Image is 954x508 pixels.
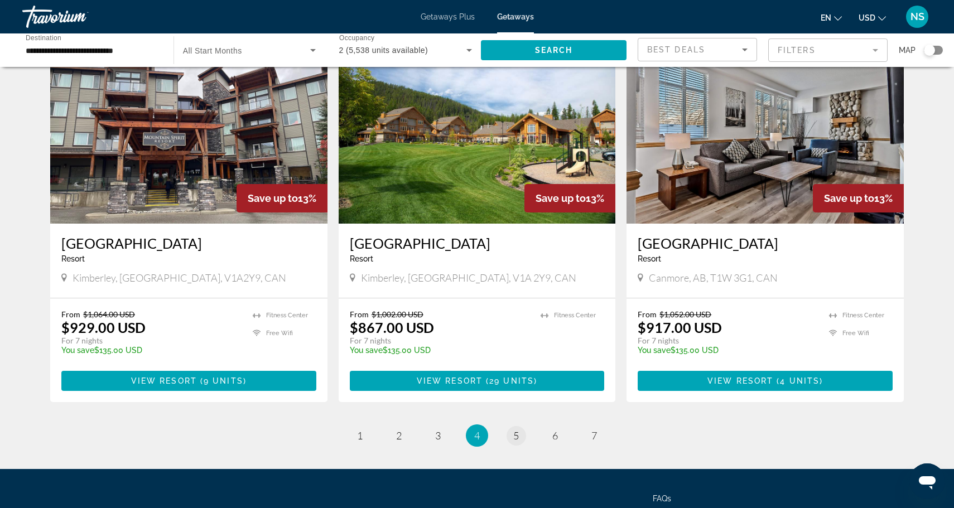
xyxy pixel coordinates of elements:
[497,12,534,21] a: Getaways
[813,184,904,212] div: 13%
[653,494,671,503] a: FAQs
[339,46,428,55] span: 2 (5,538 units available)
[183,46,242,55] span: All Start Months
[361,272,576,284] span: Kimberley, [GEOGRAPHIC_DATA], V1A 2Y9, CAN
[859,13,875,22] span: USD
[26,34,61,41] span: Destination
[780,376,820,385] span: 4 units
[638,254,661,263] span: Resort
[350,319,434,336] p: $867.00 USD
[417,376,483,385] span: View Resort
[73,272,286,284] span: Kimberley, [GEOGRAPHIC_DATA], V1A2Y9, CAN
[638,336,818,346] p: For 7 nights
[627,45,904,224] img: ii_sna1.jpg
[61,371,316,391] button: View Resort(9 units)
[83,309,135,319] span: $1,064.00 USD
[659,309,711,319] span: $1,052.00 USD
[350,235,605,251] a: [GEOGRAPHIC_DATA]
[350,254,373,263] span: Resort
[524,184,615,212] div: 13%
[842,312,884,319] span: Fitness Center
[638,346,818,355] p: $135.00 USD
[237,184,327,212] div: 13%
[899,42,916,58] span: Map
[591,429,597,442] span: 7
[350,309,369,319] span: From
[435,429,441,442] span: 3
[357,429,363,442] span: 1
[339,35,374,42] span: Occupancy
[396,429,402,442] span: 2
[266,330,293,337] span: Free Wifi
[773,376,823,385] span: ( )
[821,13,831,22] span: en
[638,371,893,391] button: View Resort(4 units)
[638,319,722,336] p: $917.00 USD
[909,463,945,499] iframe: Кнопка для запуску вікна повідомлень
[266,312,308,319] span: Fitness Center
[768,38,888,62] button: Filter
[483,376,537,385] span: ( )
[22,2,134,31] a: Travorium
[821,9,842,26] button: Change language
[535,46,573,55] span: Search
[859,9,886,26] button: Change currency
[50,45,327,224] img: ii_mnk1.jpg
[61,336,242,346] p: For 7 nights
[649,272,778,284] span: Canmore, AB, T1W 3G1, CAN
[372,309,423,319] span: $1,002.00 USD
[61,319,146,336] p: $929.00 USD
[350,336,530,346] p: For 7 nights
[824,192,874,204] span: Save up to
[50,424,904,447] nav: Pagination
[339,45,616,224] img: ii_nsl1.jpg
[647,45,705,54] span: Best Deals
[61,346,242,355] p: $135.00 USD
[350,346,383,355] span: You save
[131,376,197,385] span: View Resort
[638,346,671,355] span: You save
[204,376,243,385] span: 9 units
[248,192,298,204] span: Save up to
[481,40,627,60] button: Search
[489,376,534,385] span: 29 units
[552,429,558,442] span: 6
[536,192,586,204] span: Save up to
[638,309,657,319] span: From
[707,376,773,385] span: View Resort
[197,376,247,385] span: ( )
[61,235,316,251] a: [GEOGRAPHIC_DATA]
[350,346,530,355] p: $135.00 USD
[554,312,596,319] span: Fitness Center
[421,12,475,21] a: Getaways Plus
[842,330,869,337] span: Free Wifi
[647,43,748,56] mat-select: Sort by
[638,235,893,251] a: [GEOGRAPHIC_DATA]
[903,5,932,28] button: User Menu
[61,309,80,319] span: From
[61,346,94,355] span: You save
[513,429,519,442] span: 5
[910,11,924,22] span: NS
[61,254,85,263] span: Resort
[474,429,480,442] span: 4
[350,371,605,391] button: View Resort(29 units)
